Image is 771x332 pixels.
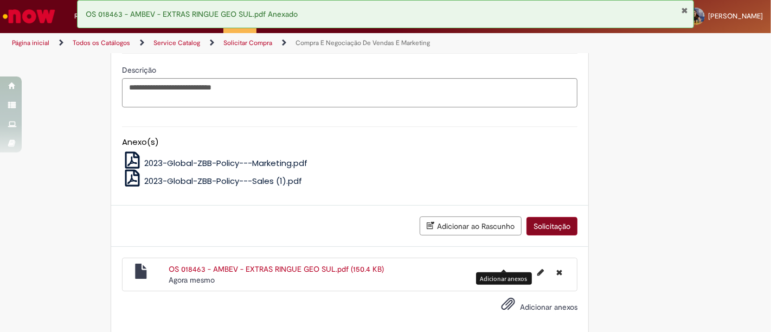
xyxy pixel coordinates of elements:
span: OS 018463 - AMBEV - EXTRAS RINGUE GEO SUL.pdf Anexado [86,9,298,19]
span: Descrição [122,65,158,75]
span: 2023-Global-ZBB-Policy---Marketing.pdf [144,157,307,169]
div: Adicionar anexos [476,272,532,285]
a: 2023-Global-ZBB-Policy---Sales (1).pdf [122,175,303,187]
button: Solicitação [526,217,577,235]
a: OS 018463 - AMBEV - EXTRAS RINGUE GEO SUL.pdf (150.4 KB) [169,264,384,274]
a: Service Catalog [153,39,200,47]
span: 2023-Global-ZBB-Policy---Sales (1).pdf [144,175,302,187]
span: Requisições [74,11,112,22]
a: Solicitar Compra [223,39,272,47]
button: Adicionar ao Rascunho [420,216,522,235]
span: Agora mesmo [169,275,215,285]
h5: Anexo(s) [122,138,577,147]
time: 01/10/2025 11:03:42 [169,275,215,285]
span: [PERSON_NAME] [708,11,763,21]
a: Compra E Negociação De Vendas E Marketing [295,39,430,47]
button: Excluir OS 018463 - AMBEV - EXTRAS RINGUE GEO SUL.pdf [550,264,569,281]
textarea: Descrição [122,78,577,107]
a: Página inicial [12,39,49,47]
button: Editar nome de arquivo OS 018463 - AMBEV - EXTRAS RINGUE GEO SUL.pdf [531,264,550,281]
a: 2023-Global-ZBB-Policy---Marketing.pdf [122,157,308,169]
button: Adicionar anexos [498,294,518,319]
a: Todos os Catálogos [73,39,130,47]
button: Fechar Notificação [681,6,688,15]
img: ServiceNow [1,5,57,27]
ul: Trilhas de página [8,33,506,53]
span: Adicionar anexos [520,302,577,312]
